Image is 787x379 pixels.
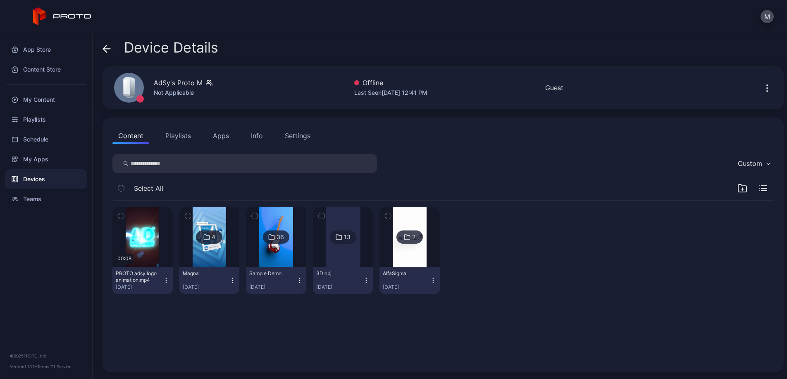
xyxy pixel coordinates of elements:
[246,267,306,294] button: Sample Demo[DATE]
[249,284,296,290] div: [DATE]
[738,159,762,168] div: Custom
[183,270,228,277] div: Magna
[5,189,87,209] a: Teams
[116,270,161,283] div: PROTO adsy logo animation.mp4
[5,169,87,189] a: Devices
[124,40,218,55] span: Device Details
[761,10,774,23] button: M
[37,364,72,369] a: Terms Of Service
[734,154,774,173] button: Custom
[160,127,197,144] button: Playlists
[251,131,263,141] div: Info
[112,127,149,144] button: Content
[179,267,240,294] button: Magna[DATE]
[313,267,373,294] button: 3D obj[DATE]
[354,78,427,88] div: Offline
[285,131,310,141] div: Settings
[154,78,203,88] div: AdSy's Proto M
[279,127,316,144] button: Settings
[379,267,440,294] button: AlfaSigma[DATE]
[249,270,295,277] div: Sample Demo
[112,267,173,294] button: PROTO adsy logo animation.mp4[DATE]
[383,284,430,290] div: [DATE]
[10,364,37,369] span: Version 1.13.1 •
[245,127,269,144] button: Info
[5,90,87,110] a: My Content
[383,270,428,277] div: AlfaSigma
[316,284,363,290] div: [DATE]
[134,183,163,193] span: Select All
[116,284,163,290] div: [DATE]
[154,88,212,98] div: Not Applicable
[316,270,362,277] div: 3D obj
[5,110,87,130] a: Playlists
[277,233,284,241] div: 36
[5,60,87,79] a: Content Store
[183,284,230,290] div: [DATE]
[10,353,82,359] div: © 2025 PROTO, Inc.
[354,88,427,98] div: Last Seen [DATE] 12:41 PM
[412,233,415,241] div: 2
[212,233,215,241] div: 4
[5,130,87,149] a: Schedule
[545,83,563,93] div: Guest
[344,233,351,241] div: 13
[207,127,235,144] button: Apps
[5,40,87,60] a: App Store
[5,149,87,169] a: My Apps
